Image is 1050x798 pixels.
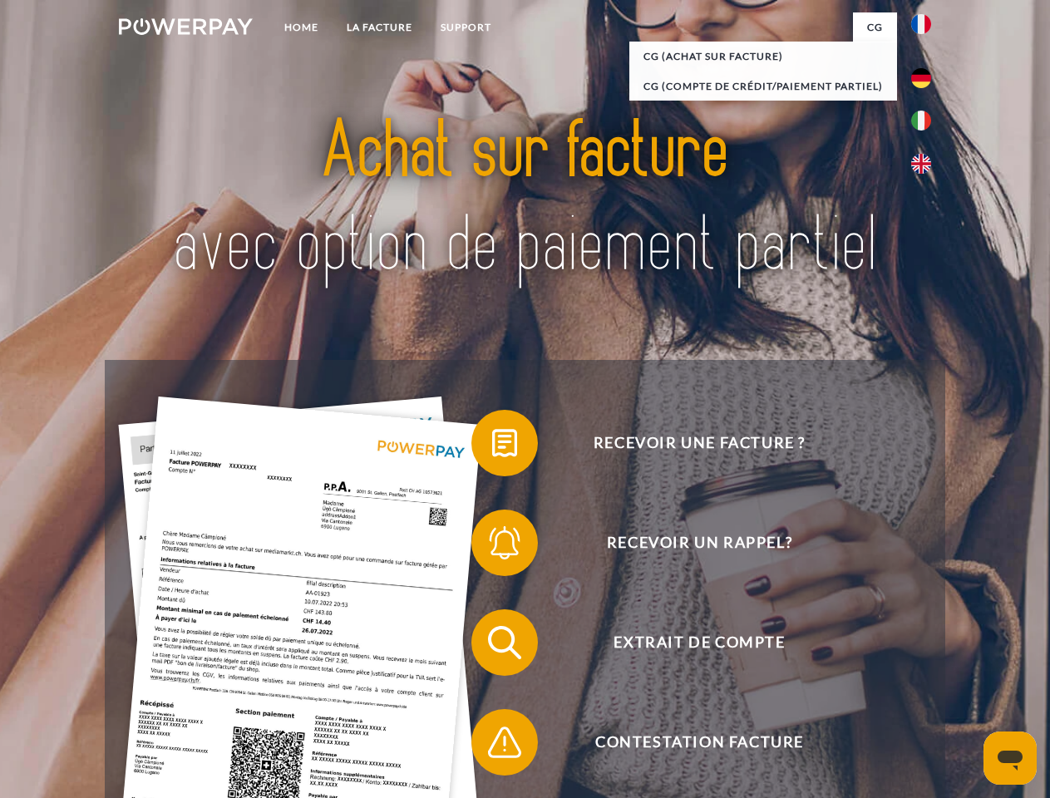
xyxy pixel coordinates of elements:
[471,609,904,676] button: Extrait de compte
[629,71,897,101] a: CG (Compte de crédit/paiement partiel)
[484,522,525,564] img: qb_bell.svg
[333,12,426,42] a: LA FACTURE
[495,510,903,576] span: Recevoir un rappel?
[629,42,897,71] a: CG (achat sur facture)
[484,722,525,763] img: qb_warning.svg
[471,510,904,576] button: Recevoir un rappel?
[484,422,525,464] img: qb_bill.svg
[426,12,505,42] a: Support
[471,709,904,776] button: Contestation Facture
[159,80,891,318] img: title-powerpay_fr.svg
[270,12,333,42] a: Home
[495,609,903,676] span: Extrait de compte
[495,410,903,476] span: Recevoir une facture ?
[911,68,931,88] img: de
[471,410,904,476] button: Recevoir une facture ?
[911,14,931,34] img: fr
[853,12,897,42] a: CG
[119,18,253,35] img: logo-powerpay-white.svg
[911,111,931,131] img: it
[911,154,931,174] img: en
[983,731,1037,785] iframe: Bouton de lancement de la fenêtre de messagerie
[484,622,525,663] img: qb_search.svg
[495,709,903,776] span: Contestation Facture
